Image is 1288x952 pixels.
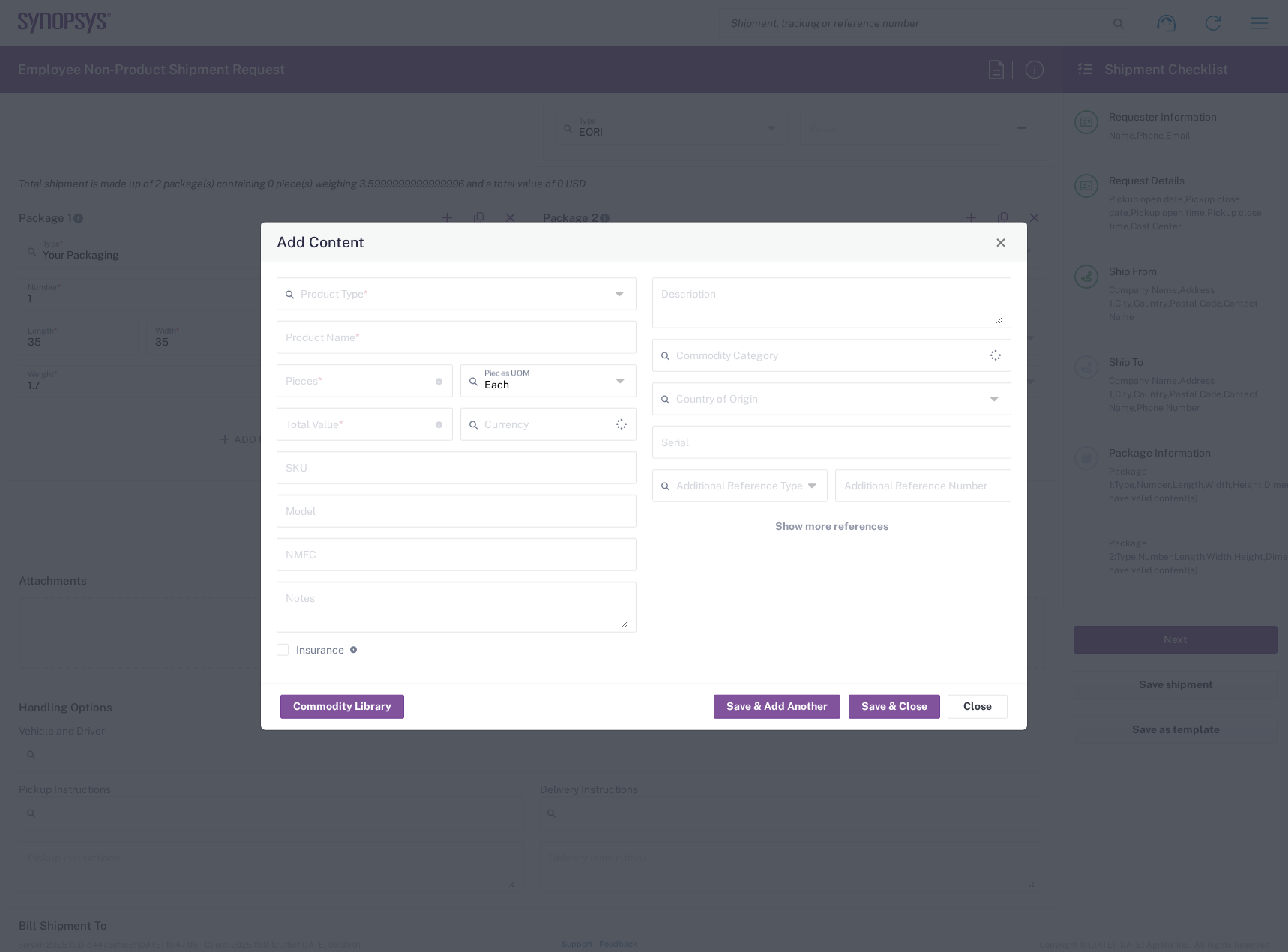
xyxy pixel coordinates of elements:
[714,694,840,718] button: Save & Add Another
[280,694,404,718] button: Commodity Library
[990,232,1011,253] button: Close
[277,644,344,656] label: Insurance
[775,519,888,534] span: Show more references
[948,694,1008,718] button: Close
[849,694,940,718] button: Save & Close
[277,231,364,253] h4: Add Content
